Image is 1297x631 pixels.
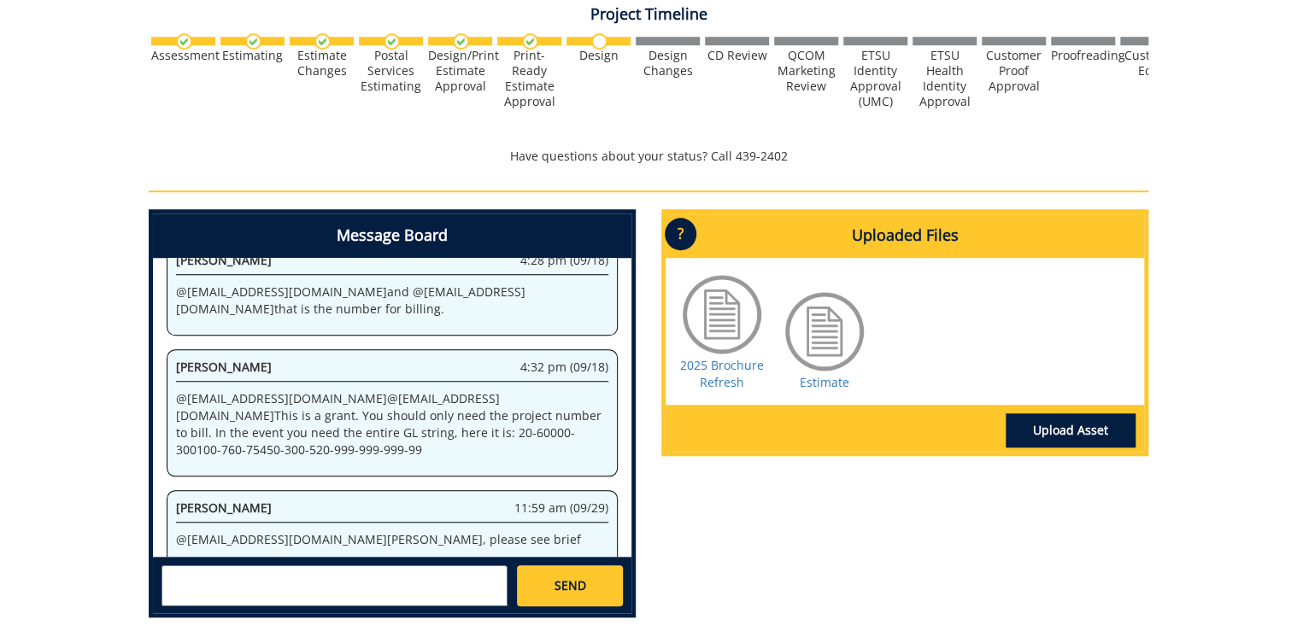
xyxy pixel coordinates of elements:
div: Customer Edits [1120,48,1184,79]
div: Design/Print Estimate Approval [428,48,492,94]
h4: Project Timeline [149,6,1148,23]
div: ETSU Health Identity Approval [913,48,977,109]
p: ? [665,218,696,250]
img: checkmark [453,33,469,50]
div: Customer Proof Approval [982,48,1046,94]
span: SEND [554,577,585,594]
span: [PERSON_NAME] [176,252,272,268]
div: QCOM Marketing Review [774,48,838,94]
span: [PERSON_NAME] [176,359,272,375]
span: [PERSON_NAME] [176,500,272,516]
img: checkmark [176,33,192,50]
a: Estimate [800,374,849,390]
p: @ [EMAIL_ADDRESS][DOMAIN_NAME] [PERSON_NAME], please see brief [176,531,608,548]
img: checkmark [314,33,331,50]
span: 4:32 pm (09/18) [520,359,608,376]
a: Upload Asset [1006,413,1136,447]
span: 4:28 pm (09/18) [520,252,608,269]
span: 11:59 am (09/29) [514,500,608,517]
p: @ [EMAIL_ADDRESS][DOMAIN_NAME] and @ [EMAIL_ADDRESS][DOMAIN_NAME] that is the number for billing. [176,283,608,318]
textarea: messageToSend [161,565,508,606]
div: Design Changes [636,48,700,79]
p: Have questions about your status? Call 439-2402 [149,148,1148,165]
img: checkmark [384,33,400,50]
div: Estimating [220,48,285,63]
div: Postal Services Estimating [359,48,423,94]
div: Proofreading [1051,48,1115,63]
a: SEND [517,565,623,606]
img: checkmark [522,33,538,50]
a: 2025 Brochure Refresh [680,357,764,390]
div: CD Review [705,48,769,63]
h4: Uploaded Files [666,213,1144,258]
div: Design [566,48,631,63]
div: Estimate Changes [290,48,354,79]
p: @ [EMAIL_ADDRESS][DOMAIN_NAME] @ [EMAIL_ADDRESS][DOMAIN_NAME] This is a grant. You should only ne... [176,390,608,459]
div: Assessment [151,48,215,63]
div: ETSU Identity Approval (UMC) [843,48,907,109]
div: Print-Ready Estimate Approval [497,48,561,109]
h4: Message Board [153,213,631,258]
img: checkmark [245,33,261,50]
img: no [591,33,607,50]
